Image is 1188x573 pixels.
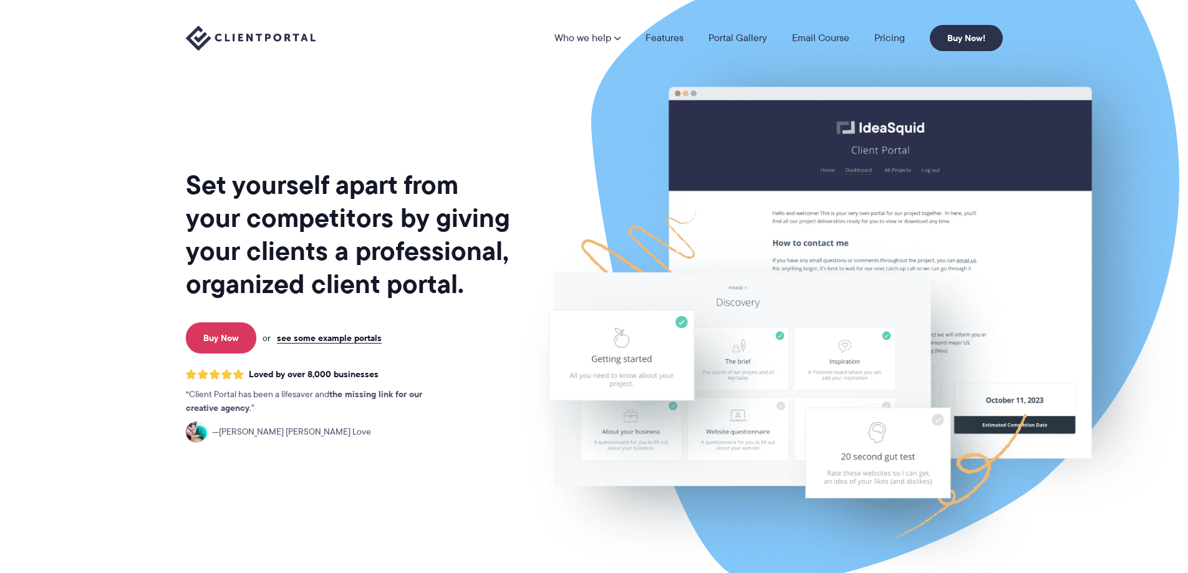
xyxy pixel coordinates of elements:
a: Buy Now [186,322,256,354]
span: [PERSON_NAME] [PERSON_NAME] Love [212,425,371,439]
a: Who we help [554,33,621,43]
h1: Set yourself apart from your competitors by giving your clients a professional, organized client ... [186,168,513,301]
a: Buy Now! [930,25,1003,51]
a: Portal Gallery [708,33,767,43]
a: Features [645,33,683,43]
a: Pricing [874,33,905,43]
span: or [263,332,271,344]
p: Client Portal has been a lifesaver and . [186,388,448,415]
a: Email Course [792,33,849,43]
a: see some example portals [277,332,382,344]
span: Loved by over 8,000 businesses [249,369,379,380]
strong: the missing link for our creative agency [186,387,422,415]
